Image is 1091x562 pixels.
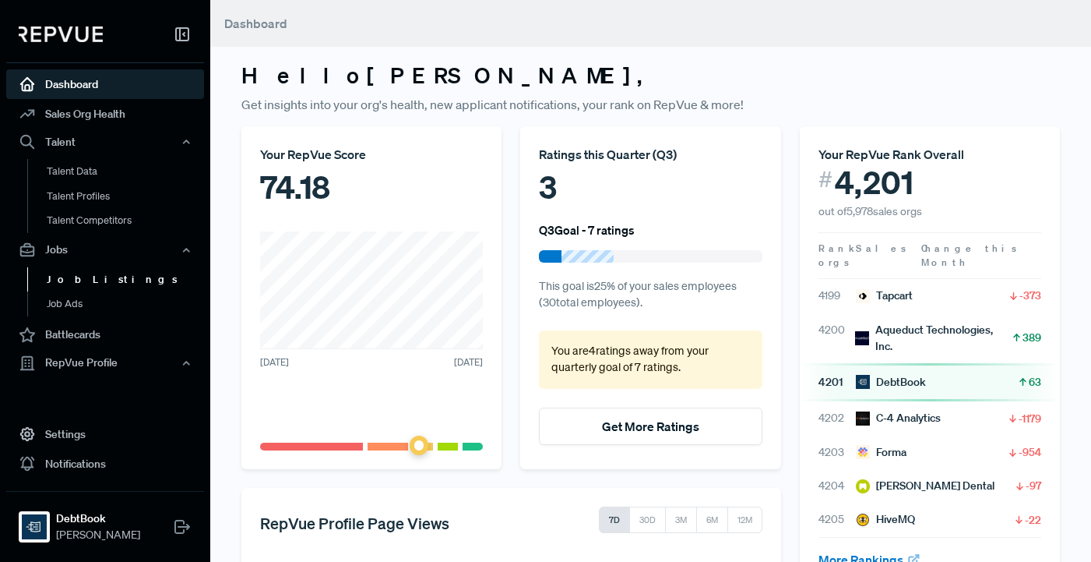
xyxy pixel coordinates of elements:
img: DebtBook [856,375,870,389]
p: Get insights into your org's health, new applicant notifications, your rank on RepVue & more! [241,95,1060,114]
button: 6M [696,507,728,533]
div: Your RepVue Score [260,145,483,164]
span: Your RepVue Rank Overall [818,147,964,162]
span: [PERSON_NAME] [56,527,140,543]
span: 63 [1029,374,1041,390]
h6: Q3 Goal - 7 ratings [539,223,635,237]
a: Job Ads [27,292,225,316]
span: 4202 [818,410,856,426]
button: 12M [727,507,762,533]
span: 4201 [818,374,856,391]
button: Talent [6,129,204,155]
span: 4203 [818,444,856,461]
span: Dashboard [224,16,287,31]
img: Kulzer Dental [856,479,870,493]
h3: Hello [PERSON_NAME] , [241,62,1060,89]
img: C-4 Analytics [856,412,870,426]
div: Tapcart [856,288,913,304]
p: You are 4 ratings away from your quarterly goal of 7 ratings . [551,343,749,376]
a: Job Listings [27,267,225,292]
span: 4205 [818,511,856,528]
a: Settings [6,419,204,449]
span: Sales orgs [818,242,909,269]
span: -1179 [1019,411,1041,426]
p: This goal is 25 % of your sales employees ( 30 total employees). [539,278,762,312]
button: 30D [629,507,666,533]
div: [PERSON_NAME] Dental [856,478,994,494]
img: Tapcart [856,289,870,303]
a: Talent Data [27,159,225,184]
span: 4204 [818,478,856,494]
a: Notifications [6,449,204,479]
a: Dashboard [6,69,204,99]
a: Talent Competitors [27,208,225,233]
span: out of 5,978 sales orgs [818,204,922,218]
img: RepVue [19,27,103,42]
span: [DATE] [260,355,289,369]
strong: DebtBook [56,511,140,527]
div: Ratings this Quarter ( Q3 ) [539,145,762,164]
span: # [818,164,832,196]
div: HiveMQ [856,511,915,528]
span: Change this Month [921,242,1019,269]
span: -97 [1026,478,1041,493]
img: Forma [856,445,870,459]
button: 3M [665,507,697,533]
div: C-4 Analytics [856,410,941,426]
span: -22 [1025,512,1041,528]
img: HiveMQ [856,513,870,527]
img: DebtBook [22,514,47,539]
span: Rank [818,242,856,256]
img: Aqueduct Technologies, Inc. [855,331,869,345]
button: Jobs [6,237,204,263]
div: 74.18 [260,164,483,210]
div: Aqueduct Technologies, Inc. [855,322,1011,355]
span: 4,201 [835,164,913,201]
button: RepVue Profile [6,350,204,376]
span: [DATE] [454,355,483,369]
a: Battlecards [6,320,204,350]
h5: RepVue Profile Page Views [260,514,449,532]
button: Get More Ratings [539,408,762,445]
span: 4199 [818,288,856,304]
span: -373 [1019,288,1041,303]
div: Forma [856,444,906,461]
div: 3 [539,164,762,210]
span: -954 [1019,444,1041,460]
span: 4200 [818,322,855,355]
a: DebtBookDebtBook[PERSON_NAME] [6,491,204,550]
span: 389 [1022,330,1041,345]
div: DebtBook [856,374,926,391]
a: Talent Profiles [27,184,225,209]
button: 7D [599,507,630,533]
a: Sales Org Health [6,99,204,129]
